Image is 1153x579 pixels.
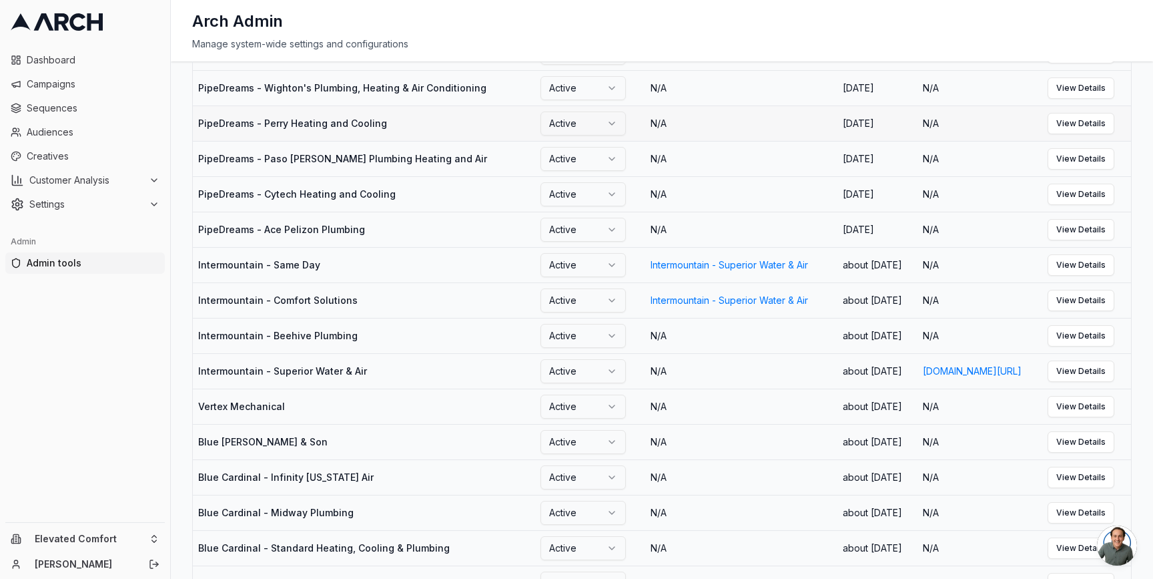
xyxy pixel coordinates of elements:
[5,528,165,550] button: Elevated Comfort
[837,495,917,530] td: about [DATE]
[5,98,165,119] a: Sequences
[27,150,159,163] span: Creatives
[1048,538,1114,559] a: View Details
[5,252,165,274] a: Admin tools
[1048,467,1114,488] a: View Details
[917,212,1042,247] td: N/A
[917,70,1042,106] td: N/A
[1048,502,1114,524] a: View Details
[193,389,535,424] td: Vertex Mechanical
[645,176,837,212] td: N/A
[5,73,165,95] a: Campaigns
[917,424,1042,459] td: N/A
[837,212,917,247] td: [DATE]
[1048,219,1114,240] a: View Details
[193,212,535,247] td: PipeDreams - Ace Pelizon Plumbing
[837,530,917,566] td: about [DATE]
[645,318,837,353] td: N/A
[193,106,535,141] td: PipeDreams - Perry Heating and Cooling
[193,282,535,318] td: Intermountain - Comfort Solutions
[192,37,1132,51] div: Manage system-wide settings and configurations
[917,282,1042,318] td: N/A
[1048,184,1114,205] a: View Details
[1048,290,1114,311] a: View Details
[645,530,837,566] td: N/A
[27,102,159,115] span: Sequences
[1048,148,1114,170] a: View Details
[27,256,159,270] span: Admin tools
[1048,254,1114,276] a: View Details
[29,198,143,211] span: Settings
[837,70,917,106] td: [DATE]
[1048,113,1114,134] a: View Details
[35,558,134,571] a: [PERSON_NAME]
[193,141,535,176] td: PipeDreams - Paso [PERSON_NAME] Plumbing Heating and Air
[192,11,283,32] h1: Arch Admin
[645,495,837,530] td: N/A
[837,106,917,141] td: [DATE]
[5,122,165,143] a: Audiences
[837,282,917,318] td: about [DATE]
[193,247,535,282] td: Intermountain - Same Day
[27,53,159,67] span: Dashboard
[193,318,535,353] td: Intermountain - Beehive Plumbing
[917,176,1042,212] td: N/A
[27,126,159,139] span: Audiences
[837,247,917,282] td: about [DATE]
[1048,325,1114,347] a: View Details
[1048,361,1114,382] a: View Details
[645,353,837,389] td: N/A
[193,495,535,530] td: Blue Cardinal - Midway Plumbing
[917,141,1042,176] td: N/A
[917,389,1042,424] td: N/A
[917,459,1042,495] td: N/A
[35,533,143,545] span: Elevated Comfort
[645,212,837,247] td: N/A
[837,353,917,389] td: about [DATE]
[193,424,535,459] td: Blue [PERSON_NAME] & Son
[837,424,917,459] td: about [DATE]
[837,176,917,212] td: [DATE]
[917,495,1042,530] td: N/A
[193,176,535,212] td: PipeDreams - Cytech Heating and Cooling
[193,530,535,566] td: Blue Cardinal - Standard Heating, Cooling & Plumbing
[645,141,837,176] td: N/A
[1048,431,1114,453] a: View Details
[5,170,165,191] button: Customer Analysis
[917,247,1042,282] td: N/A
[645,70,837,106] td: N/A
[193,70,535,106] td: PipeDreams - Wighton's Plumbing, Heating & Air Conditioning
[193,353,535,389] td: Intermountain - Superior Water & Air
[917,530,1042,566] td: N/A
[29,174,143,187] span: Customer Analysis
[1048,396,1114,417] a: View Details
[651,259,808,270] a: Intermountain - Superior Water & Air
[5,194,165,215] button: Settings
[1048,77,1114,99] a: View Details
[5,49,165,71] a: Dashboard
[27,77,159,91] span: Campaigns
[923,365,1022,377] a: [DOMAIN_NAME][URL]
[917,106,1042,141] td: N/A
[1097,526,1137,566] a: Open chat
[193,459,535,495] td: Blue Cardinal - Infinity [US_STATE] Air
[837,389,917,424] td: about [DATE]
[837,141,917,176] td: [DATE]
[645,389,837,424] td: N/A
[5,231,165,252] div: Admin
[5,146,165,167] a: Creatives
[645,106,837,141] td: N/A
[837,459,917,495] td: about [DATE]
[917,318,1042,353] td: N/A
[145,555,163,574] button: Log out
[645,424,837,459] td: N/A
[645,459,837,495] td: N/A
[651,295,808,306] a: Intermountain - Superior Water & Air
[837,318,917,353] td: about [DATE]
